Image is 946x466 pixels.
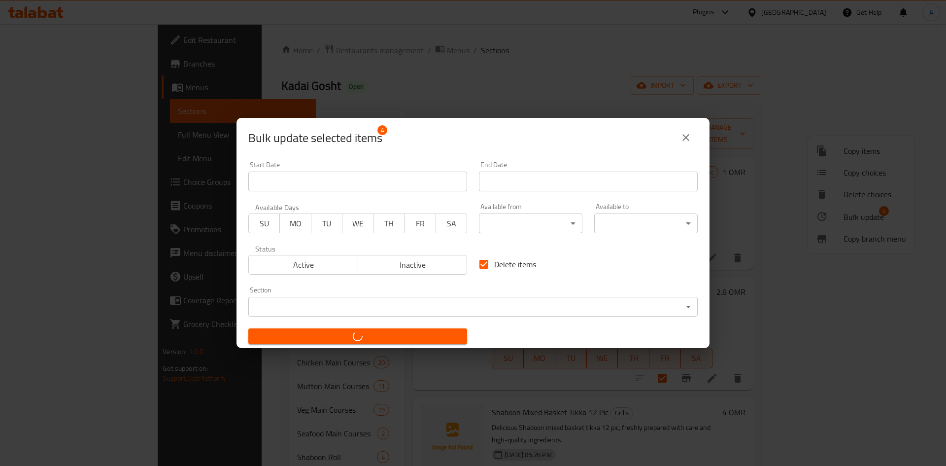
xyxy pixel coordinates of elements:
[594,214,698,233] div: ​
[315,216,338,231] span: TU
[362,258,464,272] span: Inactive
[436,214,467,233] button: SA
[284,216,307,231] span: MO
[248,214,280,233] button: SU
[342,214,373,233] button: WE
[248,297,698,317] div: ​
[494,258,536,270] span: Delete items
[248,255,358,275] button: Active
[311,214,342,233] button: TU
[346,216,370,231] span: WE
[377,216,401,231] span: TH
[404,214,436,233] button: FR
[253,216,276,231] span: SU
[248,130,382,146] span: Selected items count
[253,258,354,272] span: Active
[358,255,468,275] button: Inactive
[373,214,405,233] button: TH
[440,216,463,231] span: SA
[674,126,698,149] button: close
[377,125,387,135] span: 4
[408,216,432,231] span: FR
[479,214,582,233] div: ​
[279,214,311,233] button: MO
